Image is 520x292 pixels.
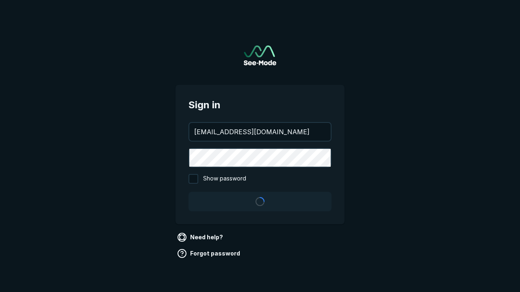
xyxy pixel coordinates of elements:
input: your@email.com [189,123,331,141]
span: Show password [203,174,246,184]
a: Go to sign in [244,45,276,65]
a: Need help? [175,231,226,244]
img: See-Mode Logo [244,45,276,65]
span: Sign in [188,98,331,112]
a: Forgot password [175,247,243,260]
